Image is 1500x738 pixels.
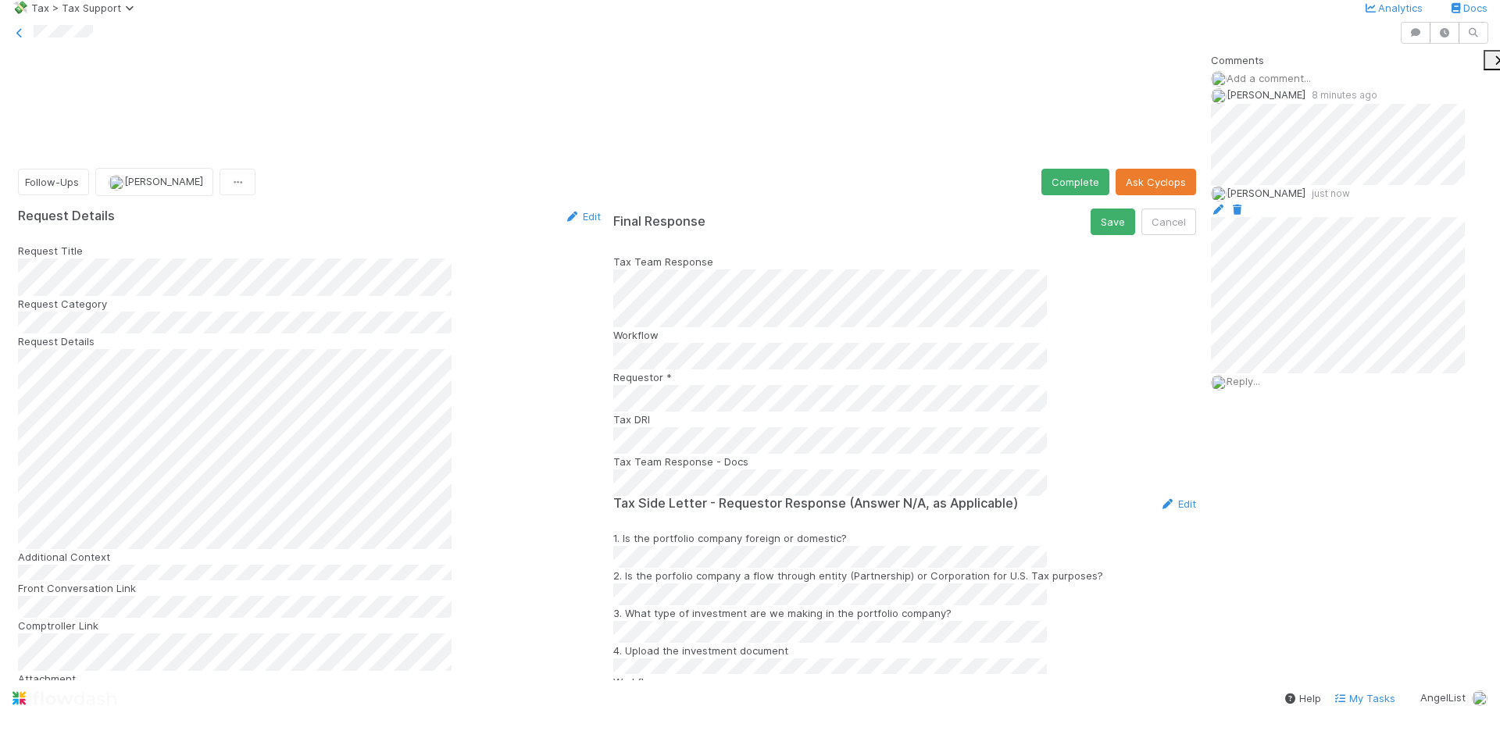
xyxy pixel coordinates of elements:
div: Attachment [18,671,601,686]
span: [PERSON_NAME] [1227,187,1305,199]
img: avatar_56903d4e-183f-4548-9968-339ac63075ae.png [109,175,124,191]
img: avatar_e41e7ae5-e7d9-4d8d-9f56-31b0d7a2f4fd.png [1211,186,1227,201]
a: Analytics [1362,2,1423,14]
span: Reply... [1227,375,1260,387]
h5: Tax Side Letter - Requestor Response (Answer N/A, as Applicable) [613,496,1018,512]
div: Tax Team Response [613,254,1196,269]
button: Complete [1041,169,1109,195]
div: Request Category [18,296,601,312]
span: 💸 [12,1,28,14]
a: Edit [1159,497,1196,510]
img: avatar_e41e7ae5-e7d9-4d8d-9f56-31b0d7a2f4fd.png [1472,690,1487,706]
a: Docs [1448,2,1487,14]
div: 4. Upload the investment document [613,643,1196,658]
span: Tax > Tax Support [31,2,140,14]
div: Front Conversation Link [18,580,601,596]
img: logo-inverted-e16ddd16eac7371096b0.svg [12,685,116,711]
h5: Request Details [18,209,115,224]
div: 2. Is the porfolio company a flow through entity (Partnership) or Corporation for U.S. Tax purposes? [613,568,1196,583]
span: Follow-Ups [25,176,79,188]
div: Additional Context [18,549,601,565]
div: Tax Team Response - Docs [613,454,1196,469]
button: Ask Cyclops [1116,169,1196,195]
button: Cancel [1141,209,1196,235]
div: Help [1284,690,1321,706]
span: 8 minutes ago [1305,89,1377,101]
div: Workflow [613,674,1196,690]
div: 3. What type of investment are we making in the portfolio company? [613,605,1196,621]
h5: Final Response [613,214,705,230]
button: Follow-Ups [18,169,89,195]
span: My Tasks [1334,692,1395,704]
div: Tax DRI [613,412,1196,427]
div: Request Details [18,333,601,349]
a: Edit [564,210,601,223]
img: avatar_56903d4e-183f-4548-9968-339ac63075ae.png [1211,88,1227,104]
span: [PERSON_NAME] [1227,88,1305,101]
div: Workflow [613,327,1196,343]
div: Requestor * [613,369,1196,385]
div: Comptroller Link [18,618,601,633]
span: Comments [1211,52,1264,68]
span: [PERSON_NAME] [124,175,203,187]
span: AngelList [1420,691,1466,704]
button: Save [1091,209,1135,235]
span: Add a comment... [1227,72,1311,84]
div: 1. Is the portfolio company foreign or domestic? [613,530,1196,546]
div: Request Title [18,243,601,258]
a: My Tasks [1334,690,1395,706]
button: [PERSON_NAME] [95,168,213,195]
img: avatar_e41e7ae5-e7d9-4d8d-9f56-31b0d7a2f4fd.png [1211,375,1227,390]
img: avatar_e41e7ae5-e7d9-4d8d-9f56-31b0d7a2f4fd.png [1211,71,1227,87]
span: just now [1305,187,1350,199]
